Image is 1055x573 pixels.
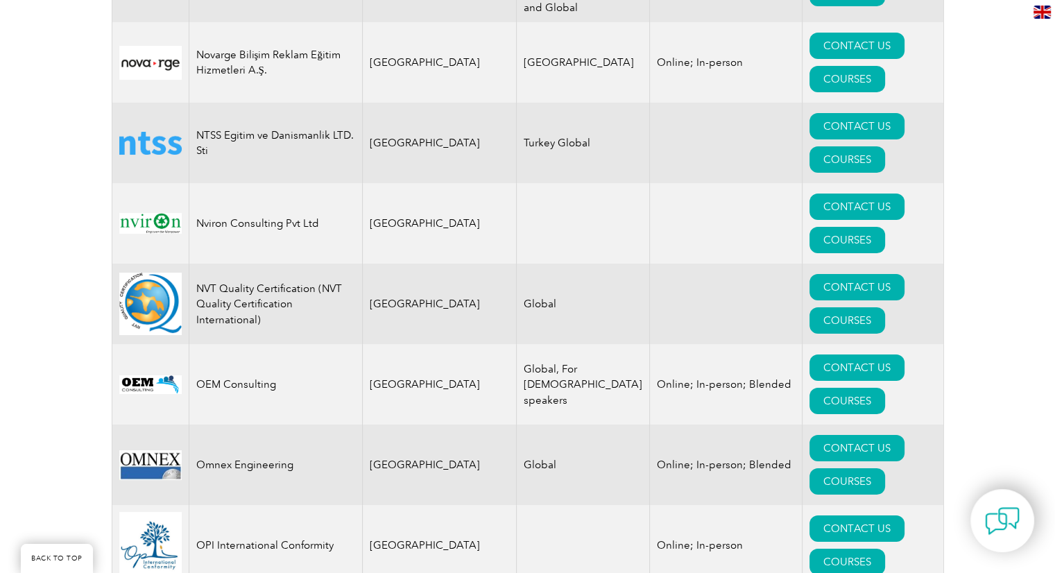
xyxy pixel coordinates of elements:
[809,33,904,59] a: CONTACT US
[809,354,904,381] a: CONTACT US
[189,344,362,425] td: OEM Consulting
[650,425,803,505] td: Online; In-person; Blended
[517,425,650,505] td: Global
[517,344,650,425] td: Global, For [DEMOGRAPHIC_DATA] speakers
[119,213,182,234] img: 8c6e383d-39a3-ec11-983f-002248154ade-logo.jpg
[189,425,362,505] td: Omnex Engineering
[189,183,362,264] td: Nviron Consulting Pvt Ltd
[809,66,885,92] a: COURSES
[189,22,362,103] td: Novarge Bilişim Reklam Eğitim Hizmetleri A.Ş.
[809,468,885,495] a: COURSES
[517,103,650,183] td: Turkey Global
[362,103,517,183] td: [GEOGRAPHIC_DATA]
[809,274,904,300] a: CONTACT US
[809,515,904,542] a: CONTACT US
[189,103,362,183] td: NTSS Egitim ve Danismanlik LTD. Sti
[362,425,517,505] td: [GEOGRAPHIC_DATA]
[517,22,650,103] td: [GEOGRAPHIC_DATA]
[189,264,362,344] td: NVT Quality Certification (NVT Quality Certification International)
[809,146,885,173] a: COURSES
[119,450,182,480] img: 0d2a24ac-d9bc-ea11-a814-000d3a79823d-logo.jpg
[21,544,93,573] a: BACK TO TOP
[809,194,904,220] a: CONTACT US
[650,22,803,103] td: Online; In-person
[650,344,803,425] td: Online; In-person; Blended
[362,183,517,264] td: [GEOGRAPHIC_DATA]
[119,46,182,80] img: 57350245-2fe8-ed11-8848-002248156329-logo.jpg
[809,388,885,414] a: COURSES
[517,264,650,344] td: Global
[119,375,182,394] img: 931107cc-606f-eb11-a812-00224815377e-logo.png
[362,344,517,425] td: [GEOGRAPHIC_DATA]
[809,435,904,461] a: CONTACT US
[985,504,1020,538] img: contact-chat.png
[1033,6,1051,19] img: en
[809,307,885,334] a: COURSES
[119,273,182,335] img: f8318ad0-2dc2-eb11-bacc-0022481832e0-logo.png
[809,227,885,253] a: COURSES
[362,22,517,103] td: [GEOGRAPHIC_DATA]
[809,113,904,139] a: CONTACT US
[362,264,517,344] td: [GEOGRAPHIC_DATA]
[119,132,182,155] img: bab05414-4b4d-ea11-a812-000d3a79722d-logo.png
